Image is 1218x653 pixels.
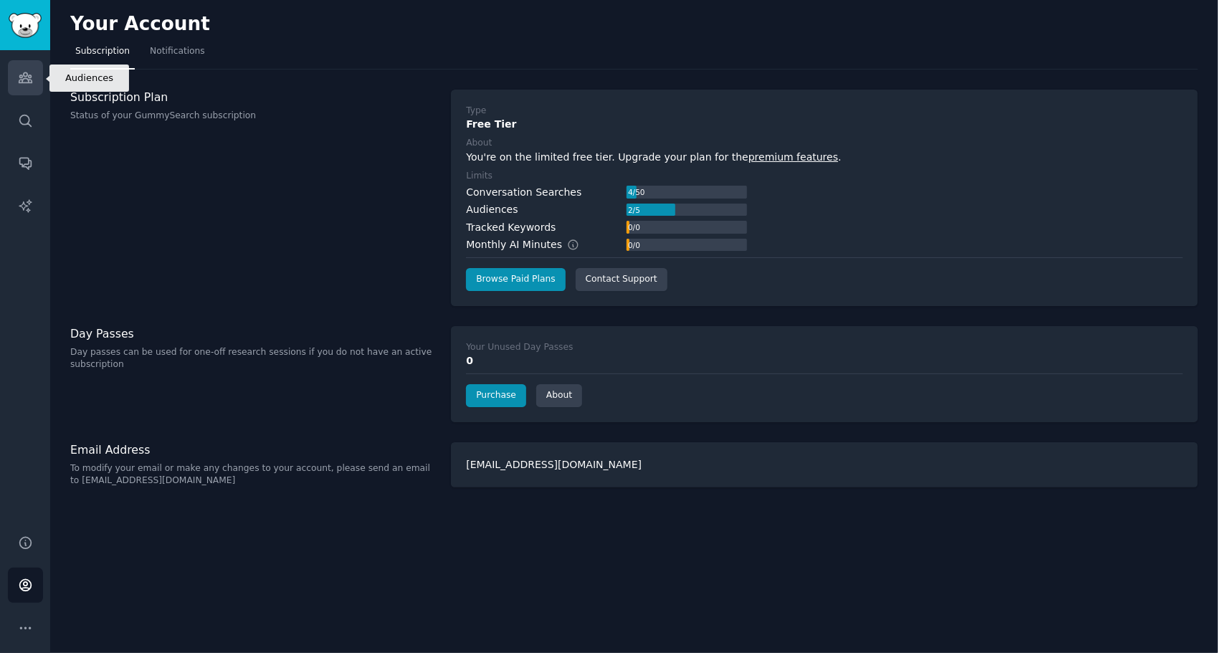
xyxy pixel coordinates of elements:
span: Notifications [150,45,205,58]
div: 0 [466,353,1183,368]
a: Notifications [145,40,210,70]
span: Subscription [75,45,130,58]
div: 2 / 5 [627,204,641,216]
div: Limits [466,170,493,183]
div: Audiences [466,202,518,217]
div: Type [466,105,486,118]
h3: Email Address [70,442,436,457]
p: To modify your email or make any changes to your account, please send an email to [EMAIL_ADDRESS]... [70,462,436,487]
a: Subscription [70,40,135,70]
h2: Your Account [70,13,210,36]
div: About [466,137,492,150]
h3: Day Passes [70,326,436,341]
p: Day passes can be used for one-off research sessions if you do not have an active subscription [70,346,436,371]
a: Contact Support [576,268,667,291]
div: Your Unused Day Passes [466,341,573,354]
a: premium features [748,151,838,163]
div: 0 / 0 [627,221,641,234]
div: 4 / 50 [627,186,646,199]
a: Browse Paid Plans [466,268,565,291]
img: GummySearch logo [9,13,42,38]
div: You're on the limited free tier. Upgrade your plan for the . [466,150,1183,165]
h3: Subscription Plan [70,90,436,105]
a: Purchase [466,384,526,407]
div: Conversation Searches [466,185,581,200]
div: Free Tier [466,117,1183,132]
p: Status of your GummySearch subscription [70,110,436,123]
div: 0 / 0 [627,239,641,252]
div: Monthly AI Minutes [466,237,594,252]
div: Tracked Keywords [466,220,556,235]
a: About [536,384,582,407]
div: [EMAIL_ADDRESS][DOMAIN_NAME] [451,442,1198,487]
